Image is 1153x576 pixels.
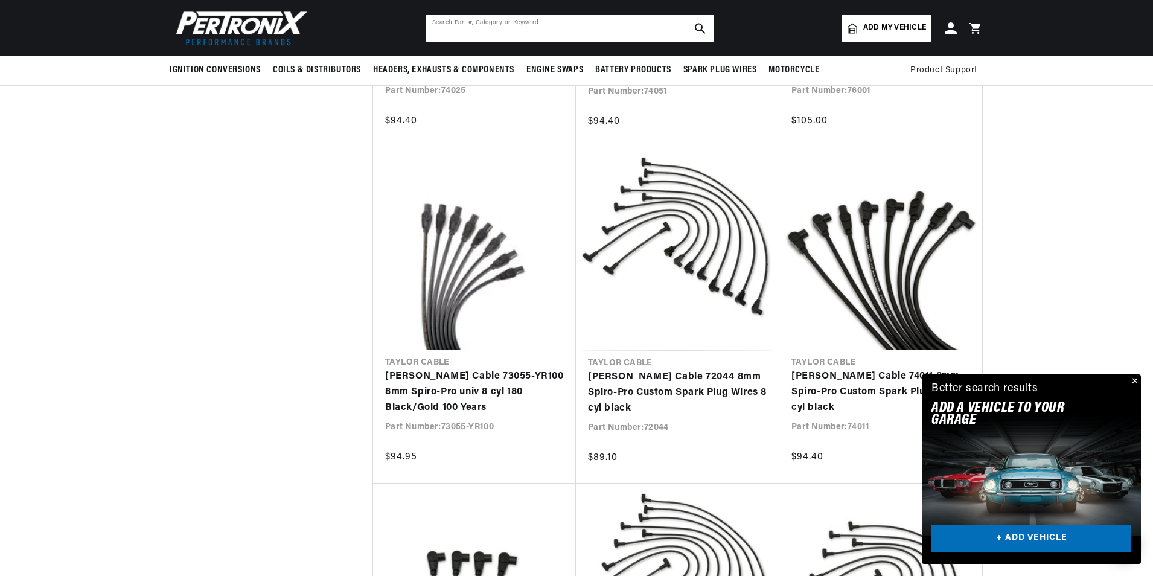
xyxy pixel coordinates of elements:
a: [PERSON_NAME] Cable 72044 8mm Spiro-Pro Custom Spark Plug Wires 8 cyl black [588,370,767,416]
span: Add my vehicle [863,22,926,34]
img: Pertronix [170,7,308,49]
h2: Add A VEHICLE to your garage [931,402,1101,427]
span: Headers, Exhausts & Components [373,64,514,77]
span: Motorcycle [768,64,819,77]
input: Search Part #, Category or Keyword [426,15,714,42]
a: [PERSON_NAME] Cable 74011 8mm Spiro-Pro Custom Spark Plug Wires 8 cyl black [791,369,970,415]
span: Engine Swaps [526,64,583,77]
button: search button [687,15,714,42]
summary: Spark Plug Wires [677,56,763,85]
span: Battery Products [595,64,671,77]
a: Add my vehicle [842,15,931,42]
span: Product Support [910,64,977,77]
summary: Ignition Conversions [170,56,267,85]
button: Close [1126,374,1141,389]
span: Ignition Conversions [170,64,261,77]
summary: Product Support [910,56,983,85]
a: [PERSON_NAME] Cable 73055-YR100 8mm Spiro-Pro univ 8 cyl 180 Black/Gold 100 Years [385,369,564,415]
summary: Engine Swaps [520,56,589,85]
span: Coils & Distributors [273,64,361,77]
summary: Headers, Exhausts & Components [367,56,520,85]
div: Better search results [931,380,1038,398]
summary: Motorcycle [762,56,825,85]
a: + ADD VEHICLE [931,525,1131,552]
summary: Coils & Distributors [267,56,367,85]
summary: Battery Products [589,56,677,85]
span: Spark Plug Wires [683,64,757,77]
